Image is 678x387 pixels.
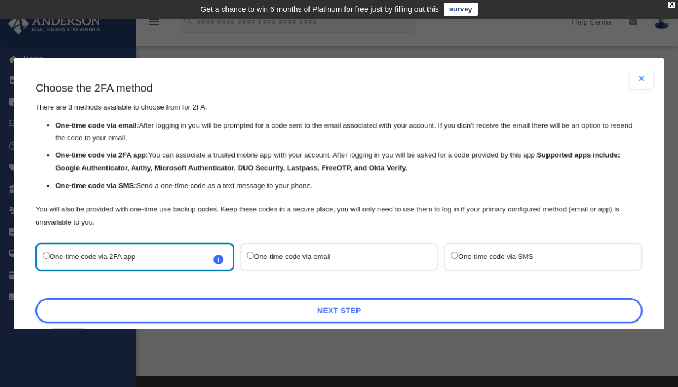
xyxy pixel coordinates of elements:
[213,255,223,264] span: i
[444,3,478,16] a: survey
[55,181,136,189] strong: One-time code via SMS:
[43,252,50,259] input: One-time code via 2FA appi
[55,119,643,144] li: After logging in you will be prompted for a code sent to the email associated with your account. ...
[55,151,620,172] strong: Supported apps include: Google Authenticator, Authy, Microsoft Authenticator, DUO Security, Lastp...
[55,149,643,174] li: You can associate a trusted mobile app with your account. After logging in you will be asked for ...
[247,250,420,264] label: One-time code via email
[35,80,643,229] div: There are 3 methods available to choose from for 2FA:
[35,298,643,323] a: Next Step
[200,3,439,16] div: Get a chance to win 6 months of Platinum for free just by filling out this
[55,151,148,159] strong: One-time code via 2FA app:
[55,179,643,192] li: Send a one-time code as a text message to your phone.
[451,252,458,259] input: One-time code via SMS
[247,252,254,259] input: One-time code via email
[630,69,654,89] button: Close modal
[41,329,96,354] button: Close this dialog window
[55,120,139,129] strong: One-time code via email:
[451,250,625,264] label: One-time code via SMS
[35,80,643,95] h3: Choose the 2FA method
[43,250,216,264] label: One-time code via 2FA app
[35,203,643,229] p: You will also be provided with one-time use backup codes. Keep these codes in a secure place, you...
[668,2,675,8] div: close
